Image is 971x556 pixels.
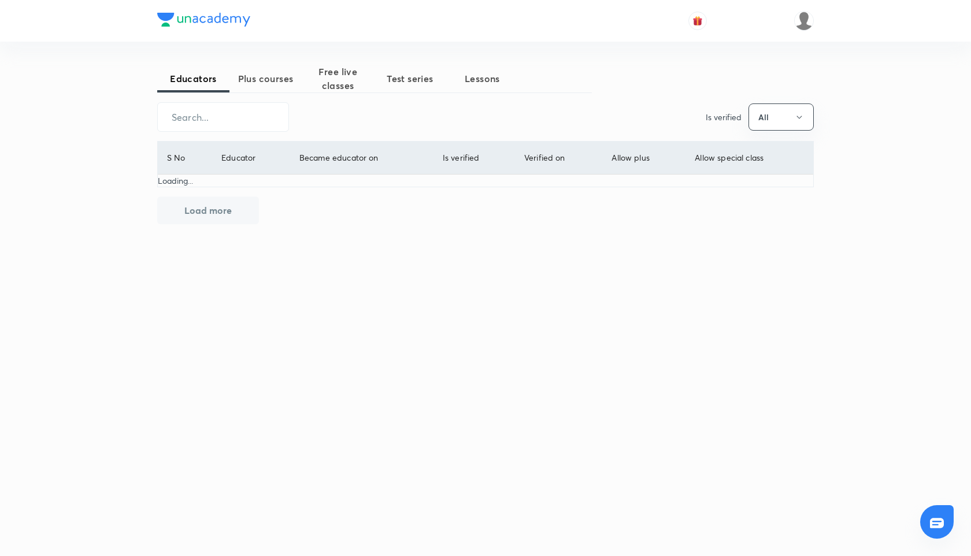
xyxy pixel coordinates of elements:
[158,102,288,132] input: Search...
[794,11,814,31] img: Samridhya Pal
[706,111,742,123] p: Is verified
[229,72,302,86] span: Plus courses
[748,103,814,131] button: All
[374,72,446,86] span: Test series
[290,142,433,175] th: Became educator on
[692,16,703,26] img: avatar
[302,65,374,92] span: Free live classes
[514,142,602,175] th: Verified on
[158,142,212,175] th: S No
[157,13,250,29] a: Company Logo
[602,142,685,175] th: Allow plus
[433,142,514,175] th: Is verified
[688,12,707,30] button: avatar
[446,72,518,86] span: Lessons
[685,142,813,175] th: Allow special class
[157,13,250,27] img: Company Logo
[158,175,813,187] p: Loading...
[157,197,259,224] button: Load more
[212,142,290,175] th: Educator
[157,72,229,86] span: Educators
